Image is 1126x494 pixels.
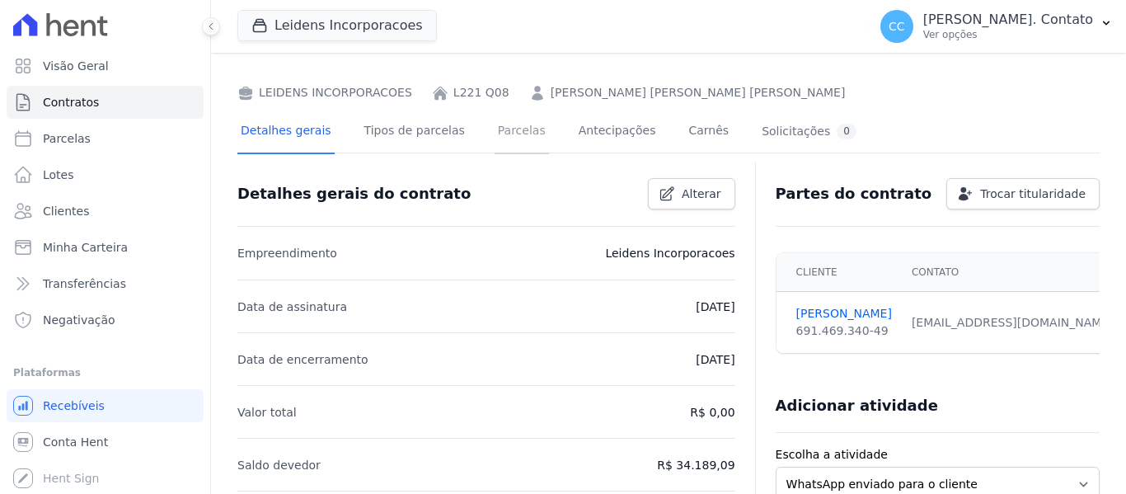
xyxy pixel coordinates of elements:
[7,122,204,155] a: Parcelas
[776,184,932,204] h3: Partes do contrato
[43,275,126,292] span: Transferências
[776,446,1100,463] label: Escolha a atividade
[43,312,115,328] span: Negativação
[237,184,471,204] h3: Detalhes gerais do contrato
[453,84,509,101] a: L221 Q08
[7,231,204,264] a: Minha Carteira
[7,49,204,82] a: Visão Geral
[758,111,860,154] a: Solicitações0
[7,389,204,422] a: Recebíveis
[696,297,734,317] p: [DATE]
[237,111,335,154] a: Detalhes gerais
[7,86,204,119] a: Contratos
[361,111,468,154] a: Tipos de parcelas
[690,402,734,422] p: R$ 0,00
[551,84,846,101] a: [PERSON_NAME] [PERSON_NAME] [PERSON_NAME]
[13,363,197,383] div: Plataformas
[796,322,892,340] div: 691.469.340-49
[237,455,321,475] p: Saldo devedor
[43,167,74,183] span: Lotes
[837,124,856,139] div: 0
[7,158,204,191] a: Lotes
[43,58,109,74] span: Visão Geral
[43,434,108,450] span: Conta Hent
[237,402,297,422] p: Valor total
[237,10,437,41] button: Leidens Incorporacoes
[682,186,721,202] span: Alterar
[946,178,1100,209] a: Trocar titularidade
[923,28,1093,41] p: Ver opções
[980,186,1086,202] span: Trocar titularidade
[237,350,368,369] p: Data de encerramento
[43,398,105,414] span: Recebíveis
[7,195,204,228] a: Clientes
[776,396,938,416] h3: Adicionar atividade
[605,243,734,263] p: Leidens Incorporacoes
[43,239,128,256] span: Minha Carteira
[7,303,204,336] a: Negativação
[867,3,1126,49] button: CC [PERSON_NAME]. Contato Ver opções
[237,297,347,317] p: Data de assinatura
[43,130,91,147] span: Parcelas
[648,178,735,209] a: Alterar
[237,84,412,101] div: LEIDENS INCORPORACOES
[796,305,892,322] a: [PERSON_NAME]
[889,21,905,32] span: CC
[923,12,1093,28] p: [PERSON_NAME]. Contato
[495,111,549,154] a: Parcelas
[43,94,99,111] span: Contratos
[696,350,734,369] p: [DATE]
[7,426,204,459] a: Conta Hent
[237,243,337,263] p: Empreendimento
[575,111,659,154] a: Antecipações
[657,455,734,475] p: R$ 34.189,09
[776,253,902,292] th: Cliente
[7,267,204,300] a: Transferências
[685,111,732,154] a: Carnês
[762,124,856,139] div: Solicitações
[43,203,89,219] span: Clientes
